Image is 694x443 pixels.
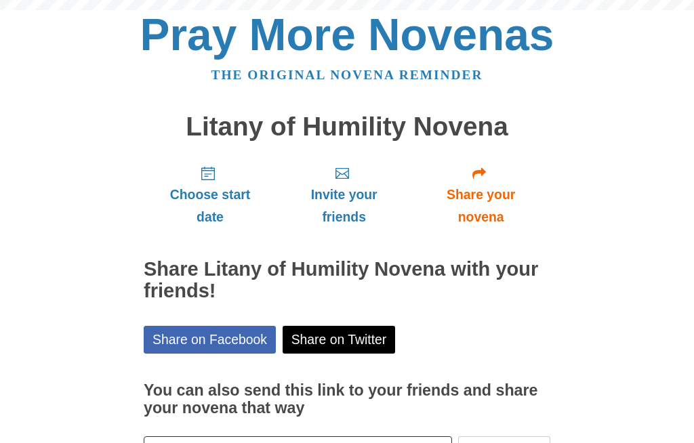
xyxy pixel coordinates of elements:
[144,382,550,417] h3: You can also send this link to your friends and share your novena that way
[283,326,396,354] a: Share on Twitter
[140,9,554,60] a: Pray More Novenas
[144,326,276,354] a: Share on Facebook
[144,259,550,302] h2: Share Litany of Humility Novena with your friends!
[157,184,263,228] span: Choose start date
[211,68,483,82] a: The original novena reminder
[144,112,550,142] h1: Litany of Humility Novena
[425,184,537,228] span: Share your novena
[411,154,550,235] a: Share your novena
[290,184,398,228] span: Invite your friends
[277,154,411,235] a: Invite your friends
[144,154,277,235] a: Choose start date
